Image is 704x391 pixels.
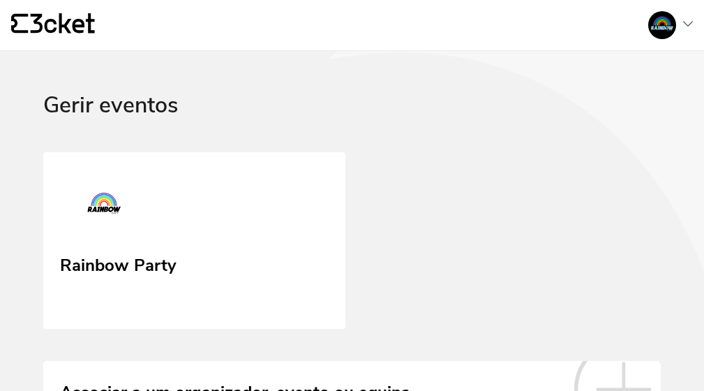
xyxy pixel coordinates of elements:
img: Rainbow Party [60,175,151,237]
a: Rainbow Party Rainbow Party [43,152,345,330]
div: Rainbow Party [60,251,177,276]
a: {' '} [11,13,95,37]
div: Gerir eventos [43,93,661,152]
g: {' '} [11,14,28,34]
